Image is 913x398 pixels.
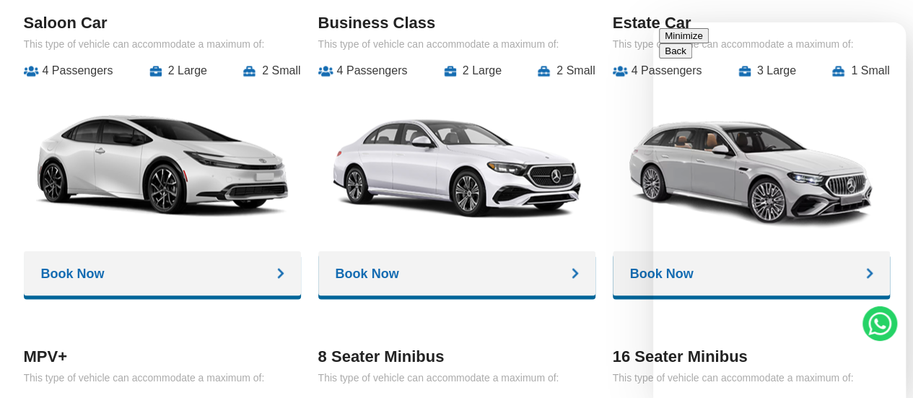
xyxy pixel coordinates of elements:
p: This type of vehicle can accommodate a maximum of: [613,371,890,383]
p: This type of vehicle can accommodate a maximum of: [318,38,595,50]
h3: 8 Seater Minibus [318,347,595,365]
h3: Saloon Car [24,14,301,33]
p: This type of vehicle can accommodate a maximum of: [24,371,301,383]
li: 2 Small [243,64,300,77]
p: This type of vehicle can accommodate a maximum of: [24,38,301,50]
li: 4 Passengers [24,64,113,77]
h3: Estate Car [613,14,890,33]
li: 2 Large [149,64,207,77]
iframe: chat widget [653,22,906,398]
img: A1 Taxis Saloon Car [36,88,289,240]
li: 4 Passengers [318,64,408,77]
li: 4 Passengers [613,64,702,77]
a: Book Now [24,251,301,295]
li: 2 Small [538,64,595,77]
img: A1 Taxis Business Class Cars [331,88,583,240]
li: 2 Large [444,64,502,77]
img: A1 Taxis Estate Car [625,88,878,240]
p: This type of vehicle can accommodate a maximum of: [613,38,890,50]
a: Book Now [613,251,890,295]
h3: Business Class [318,14,595,33]
h3: 16 Seater Minibus [613,347,890,365]
h3: MPV+ [24,347,301,365]
p: This type of vehicle can accommodate a maximum of: [318,371,595,383]
a: Book Now [318,251,595,295]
